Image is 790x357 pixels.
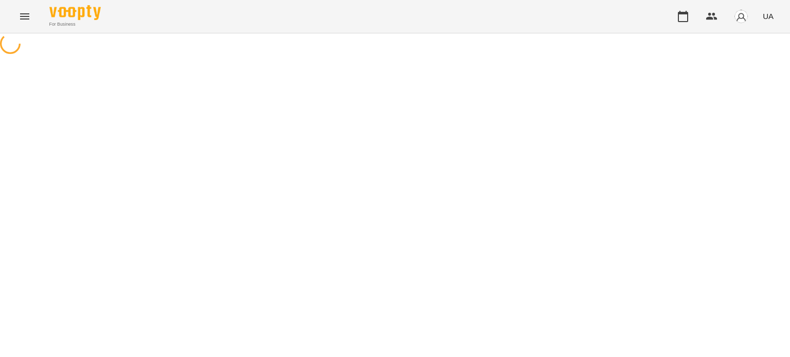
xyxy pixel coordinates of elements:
[734,9,748,24] img: avatar_s.png
[49,21,101,28] span: For Business
[49,5,101,20] img: Voopty Logo
[12,4,37,29] button: Menu
[759,7,778,26] button: UA
[763,11,774,22] span: UA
